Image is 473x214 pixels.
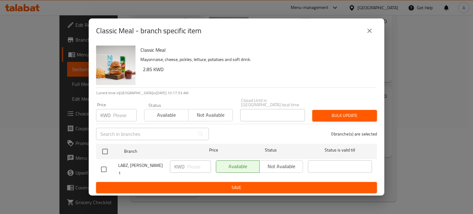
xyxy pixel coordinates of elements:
p: 0 branche(s) are selected [331,131,377,137]
span: Available [147,111,186,119]
span: Price [193,146,234,154]
input: Please enter price [187,160,211,173]
p: Current time in [GEOGRAPHIC_DATA] is [DATE] 10:17:53 AM [96,90,377,96]
input: Search in branches [96,128,195,140]
span: Bulk update [317,112,372,119]
button: close [362,23,377,38]
h6: Classic Meal [140,46,372,54]
p: Mayonnaise, cheese, pickles, lettuce, potatoes and soft drink. [140,56,372,63]
p: KWD [174,163,184,170]
input: Please enter price [113,109,137,121]
span: Branch [124,147,188,155]
span: LABZ, [PERSON_NAME] 1 [118,162,165,177]
button: Save [96,182,377,193]
button: Available [144,109,188,121]
p: KWD [100,111,111,119]
h6: 2.85 KWD [143,65,372,74]
span: Status is valid till [308,146,372,154]
span: Not available [191,111,230,119]
button: Not available [188,109,232,121]
button: Bulk update [312,110,377,121]
h2: Classic Meal - branch specific item [96,26,201,36]
span: Status [239,146,303,154]
img: Classic Meal [96,46,135,85]
span: Save [101,184,372,192]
